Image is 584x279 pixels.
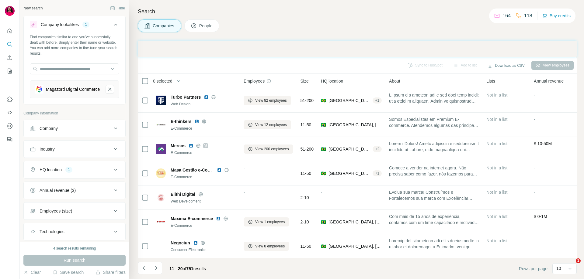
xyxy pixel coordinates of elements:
[524,12,532,19] p: 118
[171,101,236,107] div: Web Design
[96,269,126,275] button: Share filters
[255,219,285,225] span: View 1 employees
[186,266,193,271] span: 751
[321,78,343,84] span: HQ location
[534,238,535,243] span: -
[106,4,129,13] button: Hide
[171,168,224,172] span: Masa Gestão e-Commerce
[171,150,236,155] div: E-Commerce
[328,219,382,225] span: [GEOGRAPHIC_DATA], [GEOGRAPHIC_DATA]
[40,187,76,193] div: Annual revenue ($)
[169,266,206,271] span: results
[24,183,125,198] button: Annual revenue ($)
[24,17,125,34] button: Company lookalikes1
[40,125,58,131] div: Company
[65,167,72,172] div: 1
[321,219,326,225] span: 🇧🇷
[53,269,84,275] button: Save search
[301,219,309,225] span: 2-10
[41,22,79,28] div: Company lookalikes
[244,217,289,226] button: View 1 employees
[556,265,561,271] p: 10
[46,86,100,92] div: Magazord Digital Commerce
[328,243,382,249] span: [GEOGRAPHIC_DATA], [GEOGRAPHIC_DATA]
[244,165,245,170] span: -
[486,190,507,195] span: Not in a list
[321,190,322,195] span: -
[153,78,172,84] span: 0 selected
[156,96,166,105] img: Logo of Turbo Partners
[171,143,186,149] span: Mercos
[301,195,309,201] span: 2-10
[301,78,309,84] span: Size
[321,170,326,176] span: 🇧🇷
[373,98,382,103] div: + 1
[301,122,311,128] span: 11-50
[244,78,265,84] span: Employees
[171,199,236,204] div: Web Development
[389,238,479,250] span: Loremip dol sitametcon adi elits doeiusmodte in utlabor et doloremagn, a EnimadmI veni qu Nostru ...
[106,85,114,94] button: Magazord Digital Commerce-remove-button
[244,145,293,154] button: View 200 employees
[486,78,495,84] span: Lists
[534,214,547,219] span: $ 0-1M
[194,119,199,124] img: LinkedIn logo
[24,204,125,218] button: Employees (size)
[534,190,535,195] span: -
[5,94,15,105] button: Use Surfe on LinkedIn
[193,240,198,245] img: LinkedIn logo
[199,23,213,29] span: People
[23,269,41,275] button: Clear
[35,85,43,94] img: Magazord Digital Commerce-logo
[189,143,193,148] img: LinkedIn logo
[5,121,15,131] button: Dashboard
[534,165,535,170] span: -
[321,243,326,249] span: 🇧🇷
[389,165,479,177] span: Comece a vender na internet agora. Não precisa saber como fazer, nós fazemos para você. Simples e...
[138,41,577,57] iframe: Banner
[5,52,15,63] button: Enrich CSV
[486,141,507,146] span: Not in a list
[171,240,190,246] span: Negociun
[519,266,547,272] span: Rows per page
[82,22,89,27] div: 1
[156,245,166,247] img: Logo of Negociun
[216,216,221,221] img: LinkedIn logo
[244,190,245,195] span: -
[5,107,15,118] button: Use Surfe API
[5,6,15,16] img: Avatar
[534,78,564,84] span: Annual revenue
[389,116,479,128] span: Somos Especialistas em Premium E-commerce. Atendemos algumas das principais marcas de moda e deco...
[23,111,126,116] p: Company information
[5,26,15,36] button: Quick start
[328,170,370,176] span: [GEOGRAPHIC_DATA], [GEOGRAPHIC_DATA]
[171,216,213,222] span: Maxima E-commerce
[486,93,507,97] span: Not in a list
[244,96,291,105] button: View 82 employees
[204,95,209,100] img: LinkedIn logo
[23,5,43,11] div: New search
[389,189,479,201] span: Evolua sua marca! Construímos e Fortalecemos sua marca com Excelência! FALE CONOSCO NOSSO PORTIFÓ...
[171,191,195,197] span: Elithi Digital
[534,93,535,97] span: -
[563,258,578,273] iframe: Intercom live chat
[301,243,311,249] span: 11-50
[40,208,72,214] div: Employees (size)
[156,168,166,178] img: Logo of Masa Gestão e-Commerce
[328,122,382,128] span: [GEOGRAPHIC_DATA], [GEOGRAPHIC_DATA]
[389,213,479,226] span: Com mais de 15 anos de experiência, contamos com um time capacitado e motivado na busca constante...
[24,142,125,156] button: Industry
[483,61,529,70] button: Download as CSV
[486,214,507,219] span: Not in a list
[486,117,507,122] span: Not in a list
[255,146,289,152] span: View 200 employees
[183,266,186,271] span: of
[534,141,552,146] span: $ 10-50M
[171,94,201,100] span: Turbo Partners
[328,97,370,104] span: [GEOGRAPHIC_DATA], [GEOGRAPHIC_DATA]
[486,238,507,243] span: Not in a list
[171,223,236,228] div: E-Commerce
[153,23,175,29] span: Companies
[40,167,62,173] div: HQ location
[534,117,535,122] span: -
